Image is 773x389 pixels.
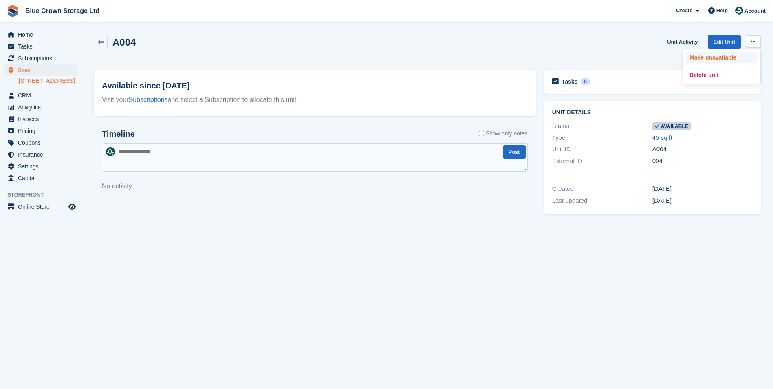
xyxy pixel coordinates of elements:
[479,129,484,138] input: Show only notes
[686,52,757,63] a: Make unavailable
[744,7,766,15] span: Account
[4,53,77,64] a: menu
[552,109,753,116] h2: Unit details
[552,157,652,166] div: External ID
[18,102,67,113] span: Analytics
[18,161,67,172] span: Settings
[552,145,652,154] div: Unit ID
[652,122,691,130] span: Available
[4,201,77,212] a: menu
[4,64,77,76] a: menu
[4,172,77,184] a: menu
[552,122,652,131] div: Status
[686,70,757,80] a: Delete unit
[4,41,77,52] a: menu
[18,64,67,76] span: Sites
[7,191,81,199] span: Storefront
[708,35,741,49] a: Edit Unit
[4,137,77,148] a: menu
[18,29,67,40] span: Home
[18,149,67,160] span: Insurance
[18,125,67,137] span: Pricing
[652,184,753,194] div: [DATE]
[479,129,528,138] label: Show only notes
[102,95,528,105] div: Visit your and select a Subscription to allocate this unit.
[4,113,77,125] a: menu
[4,102,77,113] a: menu
[112,37,136,48] h2: A004
[4,149,77,160] a: menu
[129,96,168,103] a: Subscriptions
[19,77,77,85] a: [STREET_ADDRESS]
[102,80,528,92] h2: Available since [DATE]
[716,7,728,15] span: Help
[4,90,77,101] a: menu
[4,29,77,40] a: menu
[102,129,135,139] h2: Timeline
[18,201,67,212] span: Online Store
[18,53,67,64] span: Subscriptions
[652,145,753,154] div: A004
[18,172,67,184] span: Capital
[18,137,67,148] span: Coupons
[676,7,692,15] span: Create
[7,5,19,17] img: stora-icon-8386f47178a22dfd0bd8f6a31ec36ba5ce8667c1dd55bd0f319d3a0aa187defe.svg
[106,147,115,156] img: John Marshall
[102,181,528,191] p: No activity
[552,133,652,143] div: Type
[652,157,753,166] div: 004
[4,161,77,172] a: menu
[18,113,67,125] span: Invoices
[581,78,590,85] div: 0
[18,41,67,52] span: Tasks
[18,90,67,101] span: CRM
[735,7,743,15] img: John Marshall
[552,196,652,206] div: Last updated
[664,35,701,49] a: Unit Activity
[652,134,672,141] a: 40 sq ft
[67,202,77,212] a: Preview store
[552,184,652,194] div: Created
[562,78,578,85] h2: Tasks
[652,196,753,206] div: [DATE]
[503,145,526,159] button: Post
[4,125,77,137] a: menu
[22,4,103,18] a: Blue Crown Storage Ltd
